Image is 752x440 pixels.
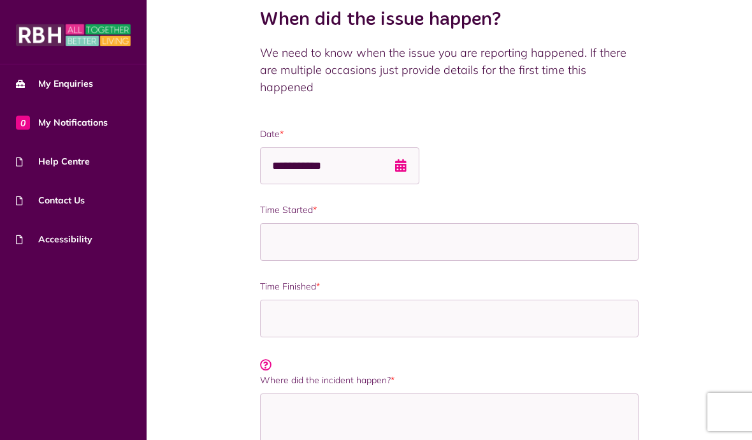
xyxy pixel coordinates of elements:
span: Accessibility [16,233,92,246]
label: Time Finished [260,280,638,293]
p: We need to know when the issue you are reporting happened. If there are multiple occasions just p... [260,44,638,96]
h2: When did the issue happen? [260,8,638,31]
span: Help Centre [16,155,90,168]
label: Time Started [260,203,638,217]
span: My Enquiries [16,77,93,91]
label: Where did the incident happen? [260,374,638,387]
label: Date [260,128,638,141]
img: MyRBH [16,22,131,48]
span: My Notifications [16,116,108,129]
span: 0 [16,115,30,129]
span: Contact Us [16,194,85,207]
input: Use the arrow keys to pick a date [260,147,419,185]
